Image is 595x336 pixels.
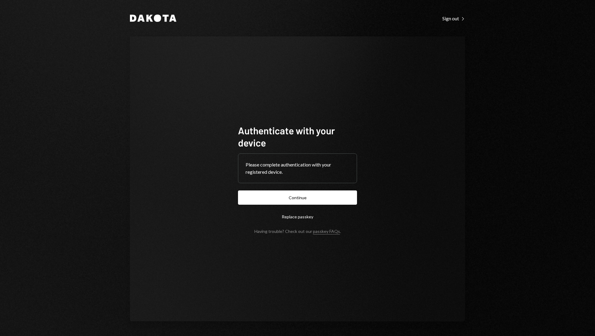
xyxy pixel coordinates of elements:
div: Please complete authentication with your registered device. [246,161,349,176]
div: Having trouble? Check out our . [254,229,341,234]
a: Sign out [442,15,465,22]
button: Continue [238,190,357,205]
h1: Authenticate with your device [238,124,357,149]
button: Replace passkey [238,210,357,224]
a: passkey FAQs [313,229,340,234]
